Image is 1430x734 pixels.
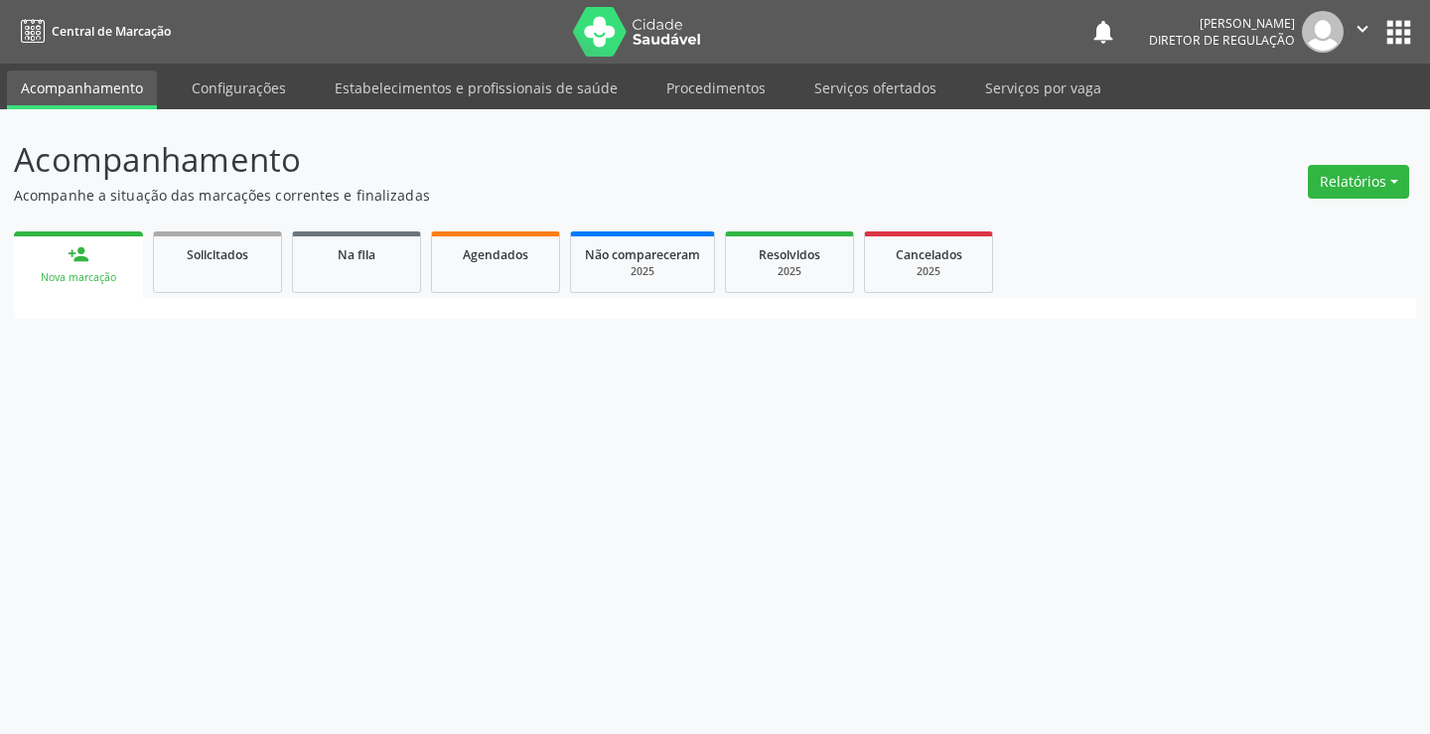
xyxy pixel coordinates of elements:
div: 2025 [879,264,978,279]
img: img [1302,11,1344,53]
span: Na fila [338,246,375,263]
p: Acompanhe a situação das marcações correntes e finalizadas [14,185,995,206]
p: Acompanhamento [14,135,995,185]
a: Acompanhamento [7,71,157,109]
a: Procedimentos [652,71,780,105]
span: Resolvidos [759,246,820,263]
a: Central de Marcação [14,15,171,48]
span: Cancelados [896,246,962,263]
a: Serviços por vaga [971,71,1115,105]
span: Central de Marcação [52,23,171,40]
button:  [1344,11,1381,53]
button: Relatórios [1308,165,1409,199]
a: Serviços ofertados [800,71,950,105]
div: 2025 [740,264,839,279]
span: Não compareceram [585,246,700,263]
button: notifications [1089,18,1117,46]
span: Solicitados [187,246,248,263]
div: [PERSON_NAME] [1149,15,1295,32]
a: Estabelecimentos e profissionais de saúde [321,71,632,105]
div: person_add [68,243,89,265]
div: 2025 [585,264,700,279]
span: Diretor de regulação [1149,32,1295,49]
div: Nova marcação [28,270,129,285]
i:  [1352,18,1373,40]
a: Configurações [178,71,300,105]
span: Agendados [463,246,528,263]
button: apps [1381,15,1416,50]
